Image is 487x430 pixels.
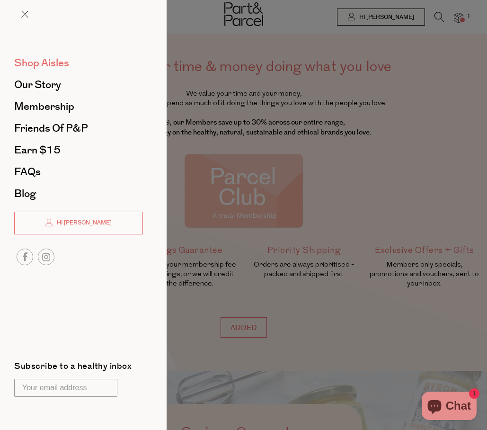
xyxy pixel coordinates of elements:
a: Hi [PERSON_NAME] [14,212,143,234]
span: Friends of P&P [14,121,88,136]
span: FAQs [14,164,41,179]
span: Blog [14,186,36,201]
span: Hi [PERSON_NAME] [54,219,112,227]
a: Membership [14,101,143,112]
input: Your email address [14,379,117,397]
span: Earn $15 [14,143,61,158]
span: Our Story [14,77,61,92]
label: Subscribe to a healthy inbox [14,362,132,374]
a: Blog [14,188,143,199]
a: Shop Aisles [14,58,143,68]
a: FAQs [14,167,143,177]
a: Friends of P&P [14,123,143,134]
a: Earn $15 [14,145,143,155]
span: Membership [14,99,74,114]
a: Our Story [14,80,143,90]
inbox-online-store-chat: Shopify online store chat [419,392,479,422]
span: Shop Aisles [14,55,69,71]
